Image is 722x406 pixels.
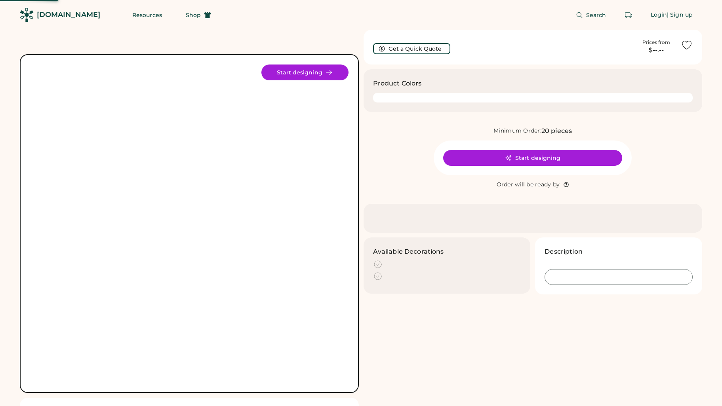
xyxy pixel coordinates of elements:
[636,46,676,55] div: $--.--
[621,7,636,23] button: Retrieve an order
[497,181,560,189] div: Order will be ready by
[20,8,34,22] img: Rendered Logo - Screens
[176,7,221,23] button: Shop
[30,65,349,383] img: yH5BAEAAAAALAAAAAABAAEAAAIBRAA7
[261,65,349,80] button: Start designing
[493,127,541,135] div: Minimum Order:
[545,247,583,256] h3: Description
[642,39,670,46] div: Prices from
[541,126,572,136] div: 20 pieces
[443,150,622,166] button: Start designing
[37,10,100,20] div: [DOMAIN_NAME]
[651,11,667,19] div: Login
[373,43,450,54] button: Get a Quick Quote
[186,12,201,18] span: Shop
[566,7,616,23] button: Search
[667,11,693,19] div: | Sign up
[586,12,606,18] span: Search
[123,7,171,23] button: Resources
[373,247,444,256] h3: Available Decorations
[373,79,422,88] h3: Product Colors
